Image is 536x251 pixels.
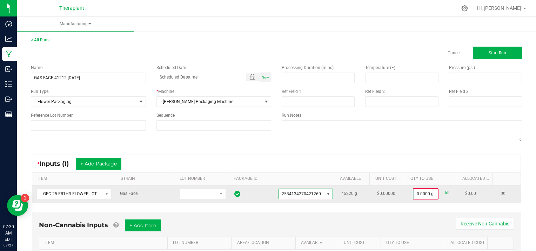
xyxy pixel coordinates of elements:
[39,160,76,168] span: Inputs (1)
[237,240,293,246] a: AREA/LOCATIONSortable
[341,191,354,196] span: 45220
[17,21,134,27] span: Manufacturing
[410,176,454,182] a: QTY TO USESortable
[279,189,333,199] span: NO DATA FOUND
[37,189,102,199] span: GFC-25-FR1H3-FLOWER LOT
[282,65,334,70] span: Processing Duration (mins)
[375,176,402,182] a: Unit CostSortable
[180,176,226,182] a: LOT NUMBERSortable
[449,65,475,70] span: Pressure (psi)
[113,221,119,229] a: Add Non-Cannabis items that were also consumed in the run (e.g. gloves and packaging); Also add N...
[156,113,175,118] span: Sequence
[76,158,121,170] button: + Add Package
[282,113,301,118] span: Run Notes
[489,50,506,55] span: Start Run
[301,240,335,246] a: AVAILABLESortable
[31,65,42,70] span: Name
[7,195,28,216] iframe: Resource center
[377,191,395,196] span: $0.00000
[477,5,523,11] span: Hi, [PERSON_NAME]!
[31,38,49,42] a: < All Runs
[5,111,12,118] inline-svg: Reports
[31,88,48,95] span: Run Type
[365,89,385,94] span: Ref Field 2
[444,188,449,198] a: All
[156,73,239,81] input: Scheduled Datetime
[246,73,260,81] span: Toggle popup
[3,243,14,248] p: 08/27
[460,5,469,12] div: Manage settings
[5,50,12,57] inline-svg: Manufacturing
[234,176,331,182] a: PACKAGE IDSortable
[282,89,301,94] span: Ref Field 1
[344,240,378,246] a: Unit CostSortable
[456,218,514,230] button: Receive Non-Cannabis
[5,81,12,88] inline-svg: Inventory
[473,47,522,59] button: Start Run
[31,97,137,107] span: Flower Packaging
[158,89,174,94] span: Machine
[45,240,165,246] a: ITEMSortable
[173,240,229,246] a: LOT NUMBERSortable
[5,66,12,73] inline-svg: Inbound
[234,190,240,198] span: In Sync
[157,97,262,107] span: [PERSON_NAME] Packaging Machine
[340,176,367,182] a: AVAILABLESortable
[448,50,461,56] a: Cancel
[121,176,171,182] a: STRAINSortable
[17,17,134,32] a: Manufacturing
[5,20,12,27] inline-svg: Dashboard
[282,191,321,196] span: 2534134270421260
[5,96,12,103] inline-svg: Outbound
[120,191,138,196] span: Gas Face
[465,191,476,196] span: $0.00
[450,240,485,246] a: Allocated CostSortable
[156,65,186,70] span: Scheduled Date
[21,194,29,202] iframe: Resource center unread badge
[39,221,108,229] span: Non-Cannabis Inputs
[365,65,395,70] span: Temperature (F)
[262,75,269,79] span: Now
[31,113,73,118] span: Reference Lot Number
[5,35,12,42] inline-svg: Analytics
[355,191,357,196] span: g
[59,5,84,11] span: Theraplant
[498,176,513,182] a: Sortable
[449,89,469,94] span: Ref Field 3
[493,240,506,246] a: Sortable
[462,176,489,182] a: Allocated CostSortable
[38,176,112,182] a: ITEMSortable
[125,219,161,231] button: + Add Item
[3,224,14,243] p: 07:30 AM EDT
[386,240,442,246] a: QTY TO USESortable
